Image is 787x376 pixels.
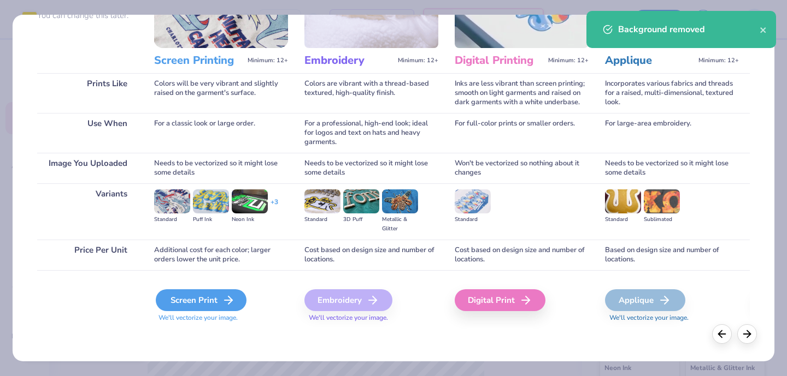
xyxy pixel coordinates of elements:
[304,215,340,224] div: Standard
[37,240,138,270] div: Price Per Unit
[644,189,680,213] img: Sublimated
[154,189,190,213] img: Standard
[156,289,246,311] div: Screen Print
[271,198,278,216] div: + 3
[37,113,138,153] div: Use When
[382,189,418,213] img: Metallic & Glitter
[605,73,739,113] div: Incorporates various fabrics and threads for a raised, multi-dimensional, textured look.
[455,240,589,270] div: Cost based on design size and number of locations.
[605,289,685,311] div: Applique
[37,11,138,20] p: You can change this later.
[605,153,739,183] div: Needs to be vectorized so it might lose some details
[698,57,739,64] span: Minimum: 12+
[304,53,393,68] h3: Embroidery
[605,240,739,270] div: Based on design size and number of locations.
[455,73,589,113] div: Inks are less vibrant than screen printing; smooth on light garments and raised on dark garments ...
[154,113,288,153] div: For a classic look or large order.
[455,289,545,311] div: Digital Print
[382,215,418,234] div: Metallic & Glitter
[398,57,438,64] span: Minimum: 12+
[248,57,288,64] span: Minimum: 12+
[304,313,438,323] span: We'll vectorize your image.
[605,189,641,213] img: Standard
[760,23,767,36] button: close
[304,73,438,113] div: Colors are vibrant with a thread-based textured, high-quality finish.
[154,73,288,113] div: Colors will be very vibrant and slightly raised on the garment's surface.
[455,189,491,213] img: Standard
[37,153,138,183] div: Image You Uploaded
[193,215,229,224] div: Puff Ink
[644,215,680,224] div: Sublimated
[304,240,438,270] div: Cost based on design size and number of locations.
[37,73,138,113] div: Prints Like
[232,189,268,213] img: Neon Ink
[193,189,229,213] img: Puff Ink
[154,313,288,323] span: We'll vectorize your image.
[605,53,694,68] h3: Applique
[605,215,641,224] div: Standard
[304,189,340,213] img: Standard
[618,23,760,36] div: Background removed
[154,215,190,224] div: Standard
[605,113,739,153] div: For large-area embroidery.
[455,113,589,153] div: For full-color prints or smaller orders.
[455,153,589,183] div: Won't be vectorized so nothing about it changes
[154,240,288,270] div: Additional cost for each color; larger orders lower the unit price.
[304,113,438,153] div: For a professional, high-end look; ideal for logos and text on hats and heavy garments.
[343,189,379,213] img: 3D Puff
[37,183,138,240] div: Variants
[455,215,491,224] div: Standard
[548,57,589,64] span: Minimum: 12+
[455,53,544,68] h3: Digital Printing
[605,313,739,323] span: We'll vectorize your image.
[304,289,392,311] div: Embroidery
[304,153,438,183] div: Needs to be vectorized so it might lose some details
[154,53,243,68] h3: Screen Printing
[154,153,288,183] div: Needs to be vectorized so it might lose some details
[232,215,268,224] div: Neon Ink
[343,215,379,224] div: 3D Puff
